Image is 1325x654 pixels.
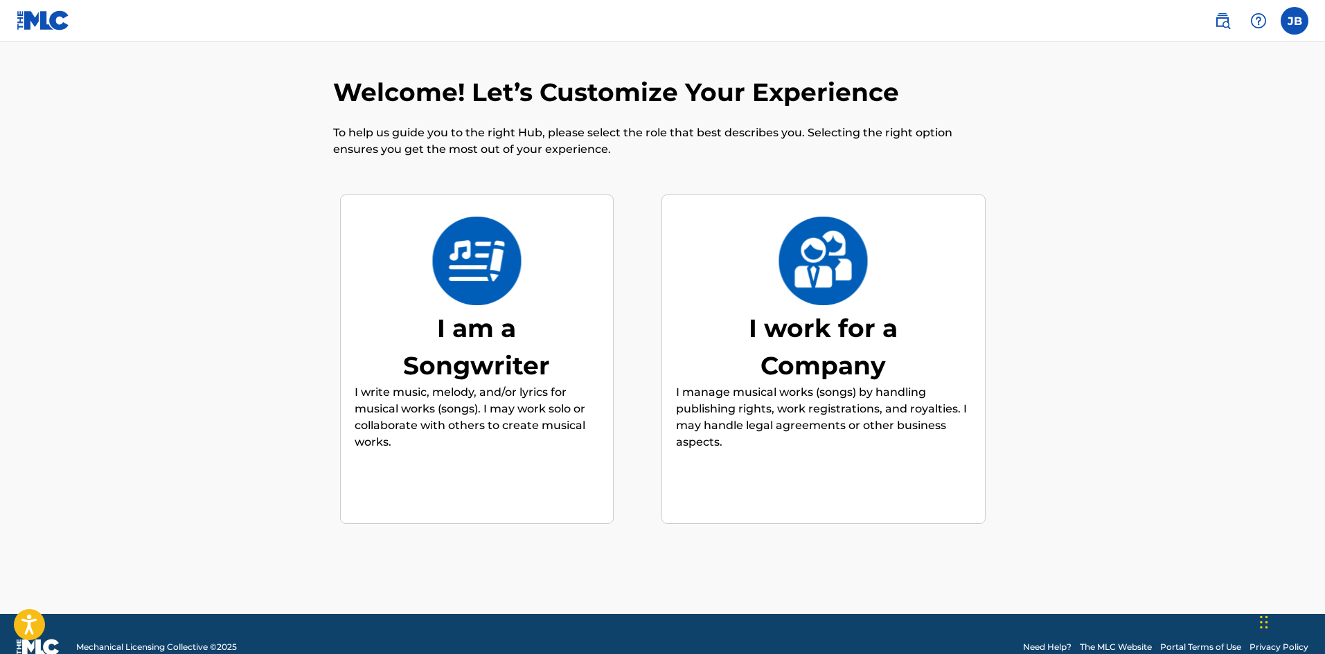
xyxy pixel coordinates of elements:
[1023,641,1071,653] a: Need Help?
[661,194,986,525] div: I work for a CompanyI work for a CompanyI manage musical works (songs) by handling publishing rig...
[432,217,522,305] img: I am a Songwriter
[1080,641,1152,653] a: The MLC Website
[1250,641,1308,653] a: Privacy Policy
[333,77,906,108] h2: Welcome! Let’s Customize Your Experience
[720,309,927,384] div: I work for a Company
[373,309,580,384] div: I am a Songwriter
[1260,601,1268,643] div: Drag
[1250,12,1267,29] img: help
[1209,7,1236,35] a: Public Search
[1160,641,1241,653] a: Portal Terms of Use
[1214,12,1231,29] img: search
[1245,7,1272,35] div: Help
[76,641,237,653] span: Mechanical Licensing Collective © 2025
[340,194,614,525] div: I am a SongwriterI am a SongwriterI write music, melody, and/or lyrics for musical works (songs)....
[17,10,70,30] img: MLC Logo
[333,125,993,158] p: To help us guide you to the right Hub, please select the role that best describes you. Selecting ...
[676,384,971,451] p: I manage musical works (songs) by handling publishing rights, work registrations, and royalties. ...
[355,384,599,451] p: I write music, melody, and/or lyrics for musical works (songs). I may work solo or collaborate wi...
[1281,7,1308,35] div: User Menu
[1256,588,1325,654] iframe: Chat Widget
[778,217,869,305] img: I work for a Company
